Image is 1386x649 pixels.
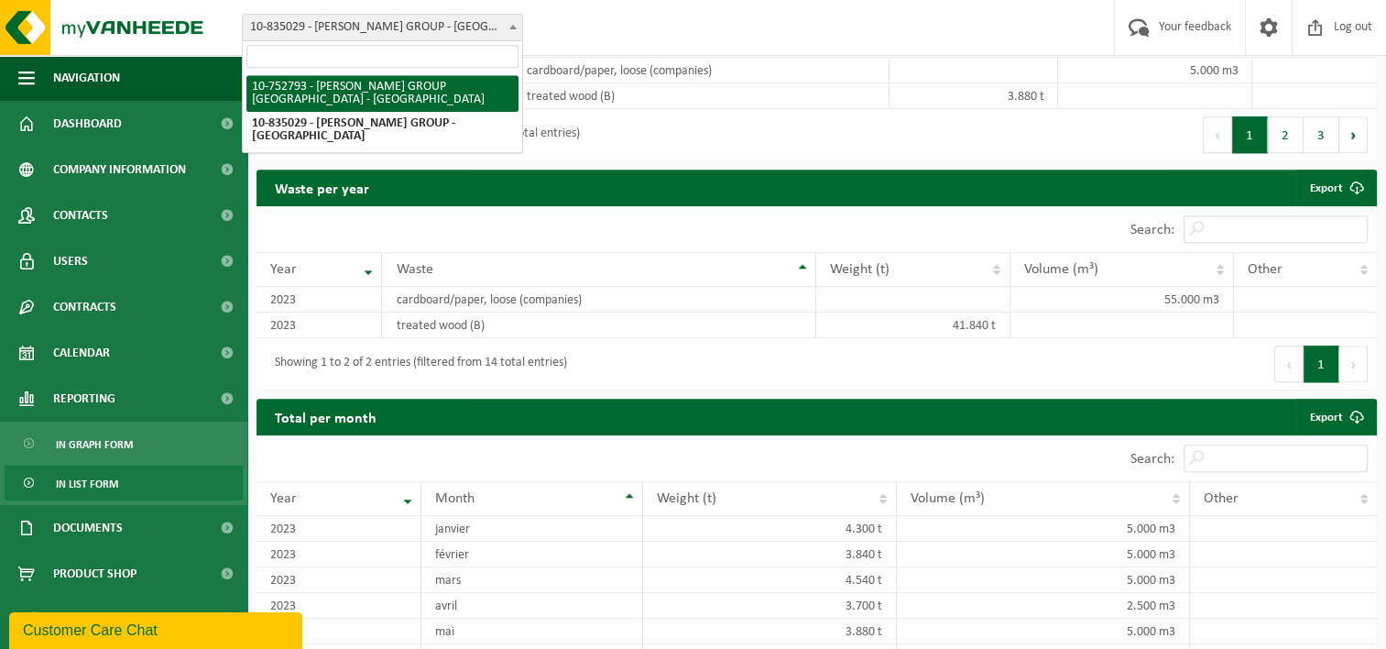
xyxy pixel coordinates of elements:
[256,170,387,205] h2: Waste per year
[1274,346,1304,382] button: Previous
[53,238,88,284] span: Users
[256,619,421,644] td: 2023
[643,567,898,593] td: 4.540 t
[897,516,1190,542] td: 5.000 m3
[270,262,297,277] span: Year
[513,83,889,109] td: treated wood (B)
[643,593,898,619] td: 3.700 t
[1010,287,1234,313] td: 55.000 m3
[53,551,136,597] span: Product Shop
[1304,116,1339,153] button: 3
[1339,116,1368,153] button: Next
[1130,452,1174,467] label: Search:
[1339,346,1368,382] button: Next
[53,330,110,376] span: Calendar
[382,287,815,313] td: cardboard/paper, loose (companies)
[830,262,889,277] span: Weight (t)
[911,491,985,506] span: Volume (m³)
[242,14,523,41] span: 10-835029 - LEMAHIEU GROUP - GENT
[421,593,643,619] td: avril
[53,192,108,238] span: Contacts
[56,467,118,501] span: In list form
[5,426,243,461] a: In graph form
[256,287,382,313] td: 2023
[657,491,716,506] span: Weight (t)
[421,619,643,644] td: mai
[643,619,898,644] td: 3.880 t
[243,15,522,40] span: 10-835029 - LEMAHIEU GROUP - GENT
[1024,262,1098,277] span: Volume (m³)
[9,609,306,649] iframe: chat widget
[256,313,382,338] td: 2023
[53,55,120,101] span: Navigation
[421,542,643,567] td: février
[1204,491,1239,506] span: Other
[1232,116,1268,153] button: 1
[643,542,898,567] td: 3.840 t
[5,466,243,500] a: In list form
[256,399,395,434] h2: Total per month
[256,542,421,567] td: 2023
[897,619,1190,644] td: 5.000 m3
[256,593,421,619] td: 2023
[256,567,421,593] td: 2023
[53,505,123,551] span: Documents
[897,593,1190,619] td: 2.500 m3
[1295,170,1375,206] a: Export
[1268,116,1304,153] button: 2
[1295,399,1375,435] a: Export
[897,567,1190,593] td: 5.000 m3
[1130,223,1174,237] label: Search:
[421,567,643,593] td: mars
[246,75,518,112] li: 10-752793 - [PERSON_NAME] GROUP [GEOGRAPHIC_DATA] - [GEOGRAPHIC_DATA]
[643,516,898,542] td: 4.300 t
[256,516,421,542] td: 2023
[1248,262,1282,277] span: Other
[897,542,1190,567] td: 5.000 m3
[1058,58,1252,83] td: 5.000 m3
[396,262,432,277] span: Waste
[1304,346,1339,382] button: 1
[382,313,815,338] td: treated wood (B)
[435,491,475,506] span: Month
[53,284,116,330] span: Contracts
[513,58,889,83] td: cardboard/paper, loose (companies)
[53,376,115,422] span: Reporting
[270,491,297,506] span: Year
[816,313,1010,338] td: 41.840 t
[56,427,133,462] span: In graph form
[53,597,191,643] span: Acceptance conditions
[53,101,122,147] span: Dashboard
[266,347,567,380] div: Showing 1 to 2 of 2 entries (filtered from 14 total entries)
[889,83,1058,109] td: 3.880 t
[1203,116,1232,153] button: Previous
[246,112,518,148] li: 10-835029 - [PERSON_NAME] GROUP - [GEOGRAPHIC_DATA]
[421,516,643,542] td: janvier
[53,147,186,192] span: Company information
